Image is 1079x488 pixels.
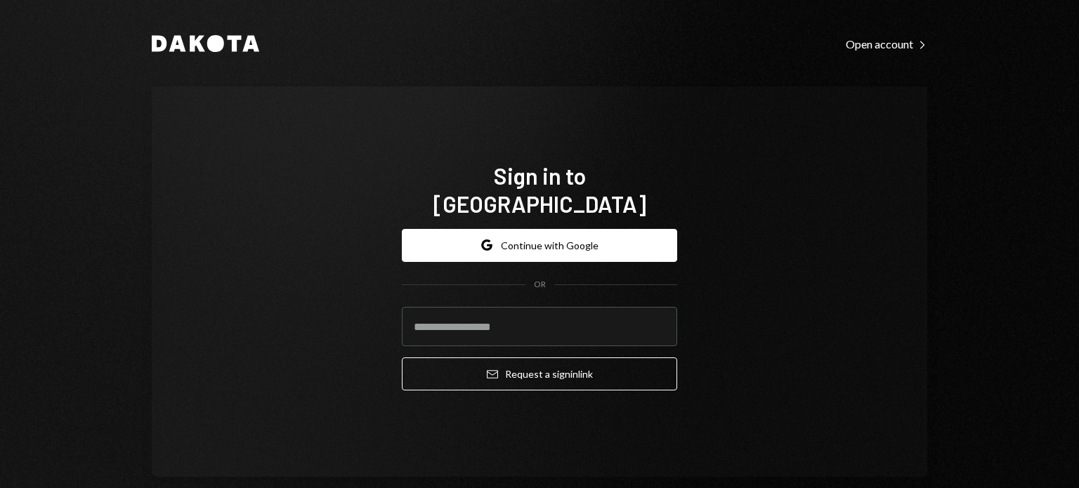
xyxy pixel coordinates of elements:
[846,37,927,51] div: Open account
[534,279,546,291] div: OR
[402,357,677,390] button: Request a signinlink
[846,36,927,51] a: Open account
[402,161,677,218] h1: Sign in to [GEOGRAPHIC_DATA]
[402,229,677,262] button: Continue with Google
